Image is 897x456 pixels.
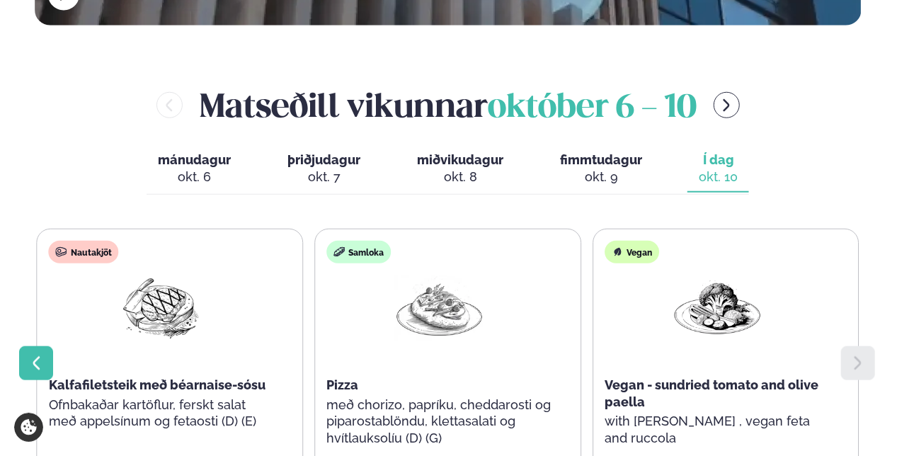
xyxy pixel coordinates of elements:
div: Vegan [605,241,659,263]
span: miðvikudagur [417,152,503,167]
button: mánudagur okt. 6 [147,146,242,193]
p: with [PERSON_NAME] , vegan feta and ruccola [605,413,830,447]
span: Pizza [326,377,358,392]
span: mánudagur [158,152,231,167]
img: beef.svg [56,246,67,258]
p: Ofnbakaðar kartöflur, ferskt salat með appelsínum og fetaosti (D) (E) [49,397,274,431]
img: Vegan.png [672,275,762,341]
div: okt. 6 [158,169,231,186]
button: fimmtudagur okt. 9 [549,146,653,193]
div: okt. 7 [287,169,360,186]
span: október 6 - 10 [488,93,697,124]
button: Í dag okt. 10 [687,146,749,193]
span: Kalfafiletsteik með béarnaise-sósu [49,377,265,392]
span: fimmtudagur [560,152,642,167]
button: miðvikudagur okt. 8 [406,146,515,193]
img: Pizza-Bread.png [394,275,484,341]
span: Í dag [699,152,738,169]
div: okt. 8 [417,169,503,186]
button: menu-btn-left [156,92,183,118]
span: þriðjudagur [287,152,360,167]
a: Cookie settings [14,413,43,442]
div: Nautakjöt [49,241,119,263]
button: þriðjudagur okt. 7 [276,146,372,193]
span: Vegan - sundried tomato and olive paella [605,377,818,409]
button: menu-btn-right [714,92,740,118]
p: með chorizo, papríku, cheddarosti og piparostablöndu, klettasalati og hvítlauksolíu (D) (G) [326,397,552,448]
div: okt. 9 [560,169,642,186]
img: sandwich-new-16px.svg [333,246,345,258]
img: Beef-Meat.png [116,275,207,341]
h2: Matseðill vikunnar [200,82,697,128]
div: okt. 10 [699,169,738,186]
div: Samloka [326,241,391,263]
img: Vegan.svg [612,246,623,258]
